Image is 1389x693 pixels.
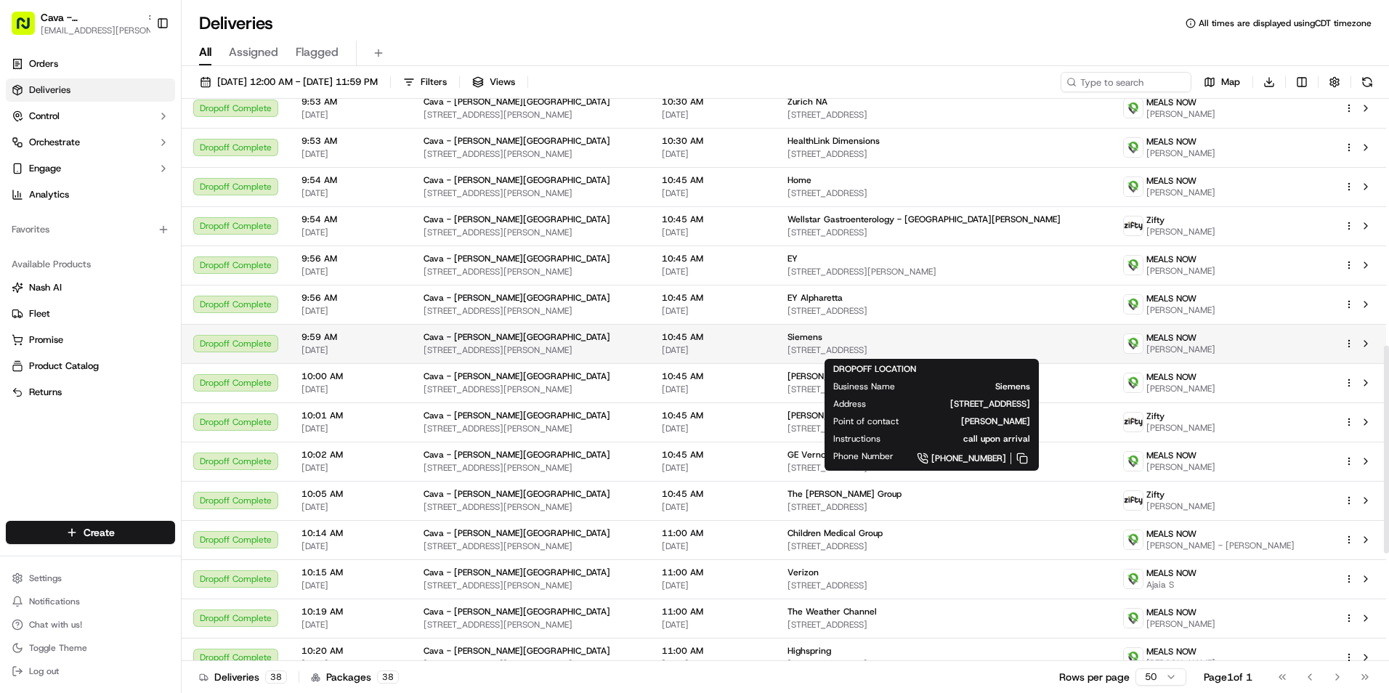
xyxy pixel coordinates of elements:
[424,187,639,199] span: [STREET_ADDRESS][PERSON_NAME]
[1146,175,1196,187] span: MEALS NOW
[1146,293,1196,304] span: MEALS NOW
[662,501,764,513] span: [DATE]
[301,567,400,578] span: 10:15 AM
[424,410,610,421] span: Cava - [PERSON_NAME][GEOGRAPHIC_DATA]
[301,227,400,238] span: [DATE]
[301,109,400,121] span: [DATE]
[662,266,764,277] span: [DATE]
[1124,491,1143,510] img: zifty-logo-trans-sq.png
[193,72,384,92] button: [DATE] 12:00 AM - [DATE] 11:59 PM
[29,386,62,399] span: Returns
[1146,618,1215,630] span: [PERSON_NAME]
[296,44,339,61] span: Flagged
[1124,530,1143,549] img: melas_now_logo.png
[6,521,175,544] button: Create
[662,135,764,147] span: 10:30 AM
[301,305,400,317] span: [DATE]
[1146,108,1215,120] span: [PERSON_NAME]
[301,135,400,147] span: 9:53 AM
[662,645,764,657] span: 11:00 AM
[1146,489,1165,500] span: Zifty
[29,619,82,631] span: Chat with us!
[29,360,99,373] span: Product Catalog
[29,572,62,584] span: Settings
[1059,670,1130,684] p: Rows per page
[1146,187,1215,198] span: [PERSON_NAME]
[301,606,400,617] span: 10:19 AM
[662,384,764,395] span: [DATE]
[1146,147,1215,159] span: [PERSON_NAME]
[662,449,764,461] span: 10:45 AM
[662,227,764,238] span: [DATE]
[6,591,175,612] button: Notifications
[84,525,115,540] span: Create
[6,328,175,352] button: Promise
[247,143,264,161] button: Start new chat
[6,638,175,658] button: Toggle Theme
[1146,646,1196,657] span: MEALS NOW
[1146,332,1196,344] span: MEALS NOW
[424,488,610,500] span: Cava - [PERSON_NAME][GEOGRAPHIC_DATA]
[29,665,59,677] span: Log out
[29,281,62,294] span: Nash AI
[662,580,764,591] span: [DATE]
[787,645,831,657] span: Highspring
[45,264,118,276] span: [PERSON_NAME]
[123,326,134,338] div: 💻
[787,462,1101,474] span: [STREET_ADDRESS]
[117,319,239,345] a: 💻API Documentation
[787,135,880,147] span: HealthLink Dimensions
[787,292,843,304] span: EY Alpharetta
[29,333,63,346] span: Promise
[301,410,400,421] span: 10:01 AM
[1124,334,1143,353] img: melas_now_logo.png
[29,110,60,123] span: Control
[199,12,273,35] h1: Deliveries
[145,360,176,371] span: Pylon
[217,76,378,89] span: [DATE] 12:00 AM - [DATE] 11:59 PM
[29,188,69,201] span: Analytics
[787,187,1101,199] span: [STREET_ADDRESS]
[29,162,61,175] span: Engage
[662,619,764,631] span: [DATE]
[917,450,1030,466] a: [PHONE_NUMBER]
[787,606,877,617] span: The Weather Channel
[904,433,1030,445] span: call upon arrival
[662,370,764,382] span: 10:45 AM
[41,25,157,36] button: [EMAIL_ADDRESS][PERSON_NAME][DOMAIN_NAME]
[1146,214,1165,226] span: Zifty
[301,501,400,513] span: [DATE]
[15,15,44,44] img: Nash
[6,615,175,635] button: Chat with us!
[1124,295,1143,314] img: melas_now_logo.png
[833,381,895,392] span: Business Name
[1146,265,1215,277] span: [PERSON_NAME]
[1146,528,1196,540] span: MEALS NOW
[833,450,894,462] span: Phone Number
[15,211,38,235] img: Angelique Valdez
[424,580,639,591] span: [STREET_ADDRESS][PERSON_NAME]
[301,527,400,539] span: 10:14 AM
[424,645,610,657] span: Cava - [PERSON_NAME][GEOGRAPHIC_DATA]
[787,227,1101,238] span: [STREET_ADDRESS]
[301,253,400,264] span: 9:56 AM
[1146,540,1295,551] span: [PERSON_NAME] - [PERSON_NAME]
[424,501,639,513] span: [STREET_ADDRESS][PERSON_NAME]
[662,292,764,304] span: 10:45 AM
[6,131,175,154] button: Orchestrate
[787,501,1101,513] span: [STREET_ADDRESS]
[301,148,400,160] span: [DATE]
[424,253,610,264] span: Cava - [PERSON_NAME][GEOGRAPHIC_DATA]
[1146,97,1196,108] span: MEALS NOW
[787,540,1101,552] span: [STREET_ADDRESS]
[662,305,764,317] span: [DATE]
[15,189,97,200] div: Past conversations
[121,264,126,276] span: •
[662,527,764,539] span: 11:00 AM
[662,174,764,186] span: 10:45 AM
[424,449,610,461] span: Cava - [PERSON_NAME][GEOGRAPHIC_DATA]
[662,462,764,474] span: [DATE]
[1146,450,1196,461] span: MEALS NOW
[301,488,400,500] span: 10:05 AM
[301,266,400,277] span: [DATE]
